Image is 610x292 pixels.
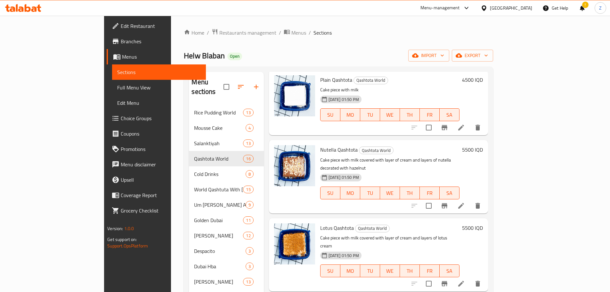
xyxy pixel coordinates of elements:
span: SU [323,110,338,120]
button: TU [360,264,380,277]
button: SA [440,187,460,199]
span: SA [442,266,457,276]
div: items [246,263,254,270]
span: Select all sections [220,80,233,94]
div: Open [227,53,242,60]
span: Salanktiyah [194,139,243,147]
span: Rice Pudding World [194,109,243,116]
span: Plain Qashtota [320,75,352,85]
span: FR [422,266,437,276]
div: items [243,186,253,193]
button: FR [420,187,440,199]
div: items [246,124,254,132]
button: MO [340,264,360,277]
div: items [243,232,253,239]
button: delete [470,276,485,291]
h6: 5500 IQD [462,223,483,232]
h6: 5500 IQD [462,145,483,154]
span: TH [403,188,417,198]
div: [GEOGRAPHIC_DATA] [490,4,532,12]
h6: 4500 IQD [462,75,483,84]
div: Mousse Cake4 [189,120,264,136]
a: Coverage Report [107,188,206,203]
div: Qashtota World [359,146,394,154]
span: Cold Drinks [194,170,245,178]
div: Menu-management [420,4,460,12]
span: WE [383,266,397,276]
span: Nutella Qashtota [320,145,358,154]
button: TH [400,187,420,199]
span: Select to update [422,121,435,134]
span: Menu disclaimer [121,161,201,168]
span: TU [363,266,378,276]
span: World Qashtuta With [PERSON_NAME] [194,186,243,193]
span: TH [403,110,417,120]
div: items [243,155,253,163]
button: SA [440,108,460,121]
div: Koshary Halu [194,278,243,286]
button: TU [360,108,380,121]
span: 1.0.0 [124,224,134,233]
button: FR [420,264,440,277]
a: Menu disclaimer [107,157,206,172]
button: TU [360,187,380,199]
button: Branch-specific-item [437,198,452,213]
span: Mousse Cake [194,124,245,132]
a: Menus [284,29,306,37]
h2: Menu sections [191,77,223,96]
span: Um [PERSON_NAME] And Her Family [194,201,245,209]
button: TH [400,108,420,121]
span: Edit Menu [117,99,201,107]
span: SU [323,188,338,198]
div: items [246,201,254,209]
button: Branch-specific-item [437,276,452,291]
span: Lotus Qashtota [320,223,354,233]
span: 15 [243,187,253,193]
span: Branches [121,38,201,45]
span: Choice Groups [121,114,201,122]
span: SU [323,266,338,276]
a: Coupons [107,126,206,141]
a: Edit menu item [457,202,465,210]
button: delete [470,120,485,135]
div: Dubai Hba [194,263,245,270]
span: Open [227,54,242,59]
span: Version: [107,224,123,233]
span: Sections [117,68,201,76]
a: Edit menu item [457,280,465,288]
p: Cake piece with milk covered with layer of cream and layers of nutella decorated with hazelnut [320,156,460,172]
span: 4 [246,125,253,131]
span: 3 [246,248,253,254]
a: Upsell [107,172,206,188]
li: / [279,29,281,37]
nav: breadcrumb [184,29,493,37]
span: Golden Dubai [194,216,243,224]
p: Cake piece with milk covered with layer of cream and layers of lotus cream [320,234,460,250]
span: [PERSON_NAME] [194,232,243,239]
span: 13 [243,279,253,285]
span: import [413,52,444,60]
button: WE [380,264,400,277]
a: Support.OpsPlatform [107,242,148,250]
div: Qashtota World [194,155,243,163]
span: Qashtota World [359,147,393,154]
a: Full Menu View [112,80,206,95]
span: MO [343,188,358,198]
span: TU [363,110,378,120]
a: Choice Groups [107,111,206,126]
span: Menus [122,53,201,61]
span: SA [442,110,457,120]
a: Promotions [107,141,206,157]
div: Qashtota World [354,77,388,84]
p: Cake piece with milk [320,86,460,94]
span: 8 [246,171,253,177]
button: WE [380,187,400,199]
button: delete [470,198,485,213]
img: Plain Qashtota [274,75,315,116]
li: / [309,29,311,37]
span: Qashtota World [355,225,389,232]
span: Qashtota World [354,77,388,84]
div: World Qashtuta With Rice [194,186,243,193]
span: Restaurants management [219,29,276,37]
div: Cold Drinks8 [189,166,264,182]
